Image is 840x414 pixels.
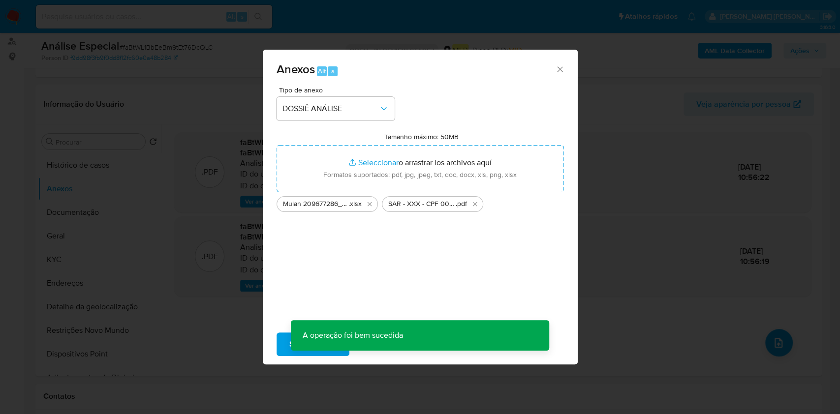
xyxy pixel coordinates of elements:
span: a [331,66,335,76]
span: .pdf [456,199,467,209]
span: Subir arquivo [289,333,337,355]
p: A operação foi bem sucedida [291,320,415,351]
button: Eliminar SAR - XXX - CPF 00438192141 - ANDREA LEAO DA SILVA.pdf [469,198,481,210]
span: Cancelar [366,333,398,355]
ul: Archivos seleccionados [277,192,564,212]
span: .xlsx [348,199,362,209]
span: DOSSIÊ ANÁLISE [282,104,379,114]
label: Tamanho máximo: 50MB [384,132,459,141]
button: Subir arquivo [277,332,349,356]
button: Cerrar [555,64,564,73]
button: DOSSIÊ ANÁLISE [277,97,395,120]
span: Alt [318,66,326,76]
span: Tipo de anexo [279,87,397,93]
span: Anexos [277,60,315,78]
span: Mulan 209677286_2025_10_09_08_38_58 [283,199,348,209]
button: Eliminar Mulan 209677286_2025_10_09_08_38_58.xlsx [364,198,375,210]
span: SAR - XXX - CPF 00438192141 - [PERSON_NAME] [PERSON_NAME] [388,199,456,209]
